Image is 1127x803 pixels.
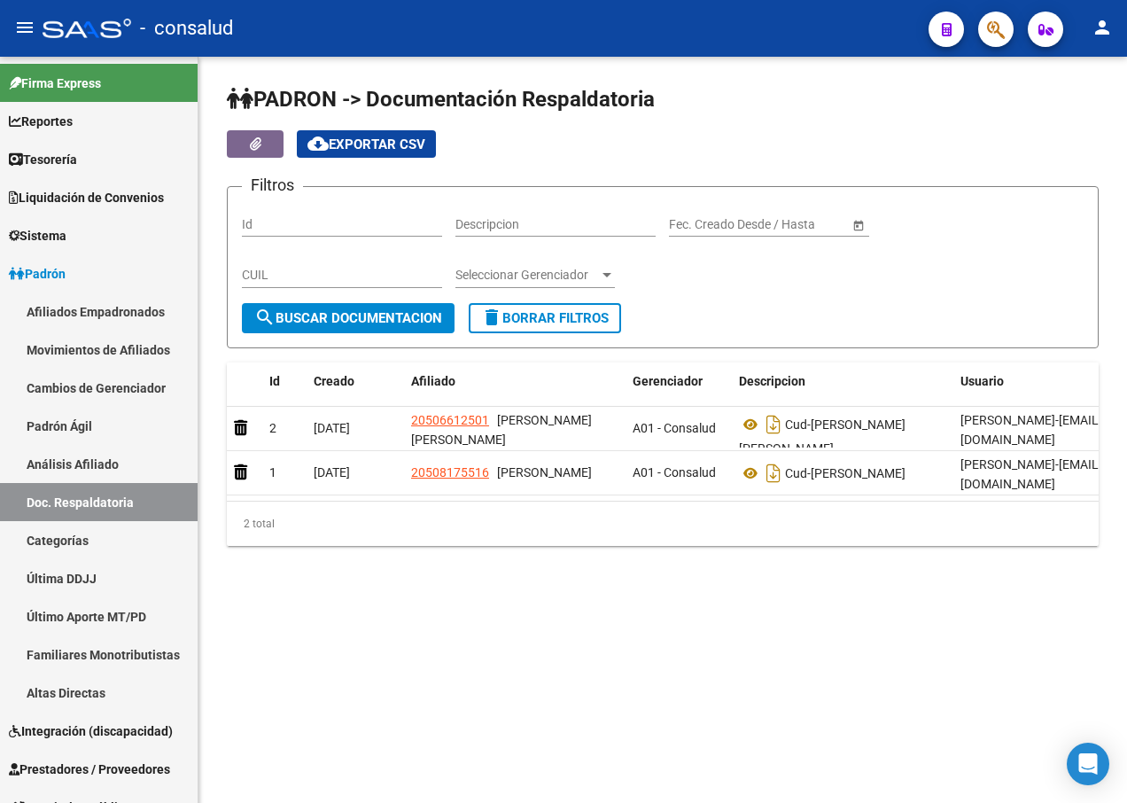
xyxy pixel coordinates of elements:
span: [DATE] [314,421,350,435]
h3: Filtros [242,173,303,198]
span: Usuario [960,374,1004,388]
span: Cud-[PERSON_NAME] [785,466,905,480]
span: 2 [269,421,276,435]
span: Seleccionar Gerenciador [455,268,599,283]
mat-icon: cloud_download [307,133,329,154]
button: Exportar CSV [297,130,436,158]
span: 1 [269,465,276,479]
i: Descargar documento [762,410,785,439]
span: [PERSON_NAME] [960,457,1055,472]
span: Integración (discapacidad) [9,721,173,741]
div: 2 total [227,502,1099,546]
span: Borrar Filtros [481,310,609,326]
div: Open Intercom Messenger [1067,743,1109,785]
button: Open calendar [849,215,867,234]
span: Firma Express [9,74,101,93]
span: Cud-[PERSON_NAME] [PERSON_NAME] [739,417,905,456]
span: A01 - Consalud [633,421,716,435]
span: Exportar CSV [307,136,425,152]
span: [PERSON_NAME] [960,413,1055,427]
datatable-header-cell: Gerenciador [626,363,732,401]
input: End date [739,217,826,232]
span: Reportes [9,112,73,131]
i: Descargar documento [762,459,785,487]
span: [PERSON_NAME] [497,465,592,479]
span: Sistema [9,226,66,246]
span: PADRON -> Documentación Respaldatoria [227,87,655,112]
span: - consalud [140,9,233,48]
mat-icon: menu [14,17,35,38]
datatable-header-cell: Descripcion [732,363,953,401]
span: Padrón [9,264,66,284]
span: Buscar Documentacion [254,310,442,326]
input: Start date [669,217,724,232]
datatable-header-cell: Id [262,363,307,401]
span: Descripcion [739,374,805,388]
mat-icon: person [1092,17,1113,38]
mat-icon: delete [481,307,502,328]
span: Id [269,374,280,388]
span: Liquidación de Convenios [9,188,164,207]
span: A01 - Consalud [633,465,716,479]
span: Gerenciador [633,374,703,388]
datatable-header-cell: Afiliado [404,363,626,401]
mat-icon: search [254,307,276,328]
button: Buscar Documentacion [242,303,455,333]
span: Prestadores / Proveedores [9,760,170,779]
button: Borrar Filtros [469,303,621,333]
span: Creado [314,374,354,388]
datatable-header-cell: Creado [307,363,404,401]
span: 20508175516 [411,465,489,479]
span: Afiliado [411,374,455,388]
span: [PERSON_NAME] [PERSON_NAME] [411,413,592,448]
span: 20506612501 [411,413,489,427]
span: [DATE] [314,465,350,479]
span: Tesorería [9,150,77,169]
